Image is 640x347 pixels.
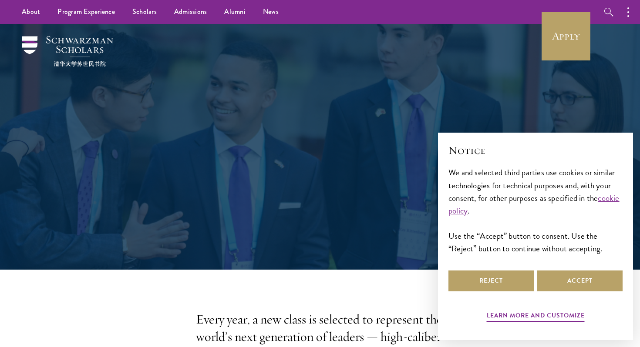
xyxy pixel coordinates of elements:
button: Accept [537,270,623,291]
button: Learn more and customize [487,310,585,324]
a: cookie policy [448,192,620,217]
h2: Notice [448,143,623,158]
div: We and selected third parties use cookies or similar technologies for technical purposes and, wit... [448,166,623,254]
img: Schwarzman Scholars [22,36,113,67]
button: Reject [448,270,534,291]
a: Apply [542,12,590,60]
